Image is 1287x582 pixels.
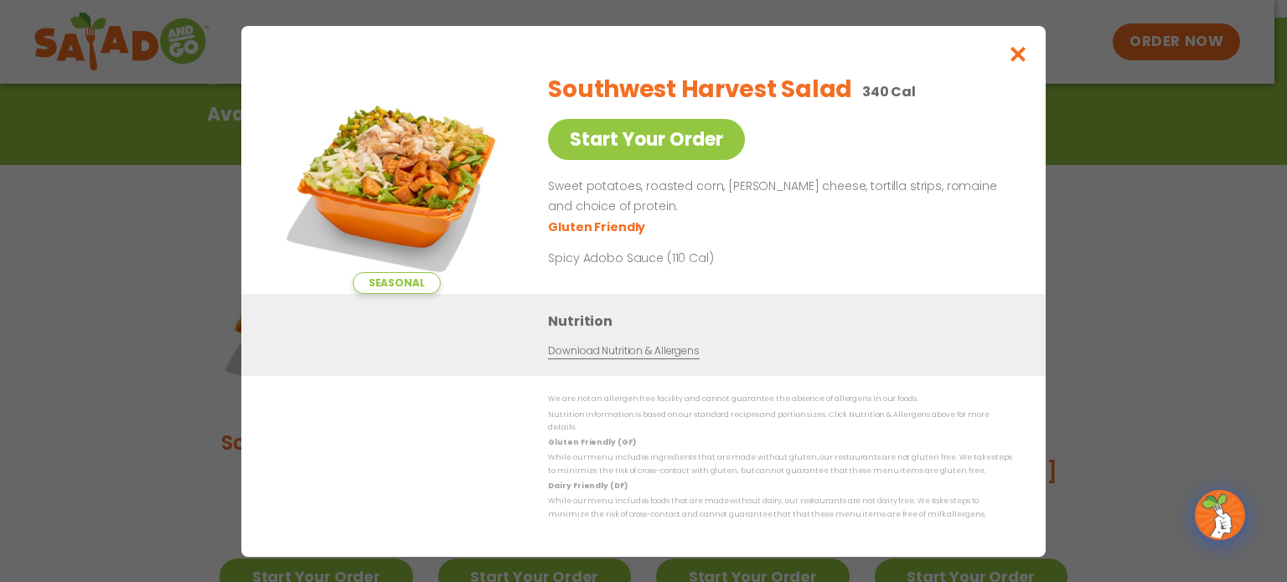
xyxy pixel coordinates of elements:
[548,393,1012,405] p: We are not an allergen free facility and cannot guarantee the absence of allergens in our foods.
[548,408,1012,434] p: Nutrition information is based on our standard recipes and portion sizes. Click Nutrition & Aller...
[548,481,627,491] strong: Dairy Friendly (DF)
[548,451,1012,477] p: While our menu includes ingredients that are made without gluten, our restaurants are not gluten ...
[279,59,514,294] img: Featured product photo for Southwest Harvest Salad
[991,26,1046,82] button: Close modal
[1197,492,1243,538] img: wpChatIcon
[548,495,1012,521] p: While our menu includes foods that are made without dairy, our restaurants are not dairy free. We...
[862,81,916,102] p: 340 Cal
[548,311,1021,332] h3: Nutrition
[548,343,699,359] a: Download Nutrition & Allergens
[548,218,648,235] li: Gluten Friendly
[353,272,441,294] span: Seasonal
[548,72,852,107] h2: Southwest Harvest Salad
[548,437,635,447] strong: Gluten Friendly (GF)
[548,177,1005,217] p: Sweet potatoes, roasted corn, [PERSON_NAME] cheese, tortilla strips, romaine and choice of protein.
[548,119,745,160] a: Start Your Order
[548,249,858,266] p: Spicy Adobo Sauce (110 Cal)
